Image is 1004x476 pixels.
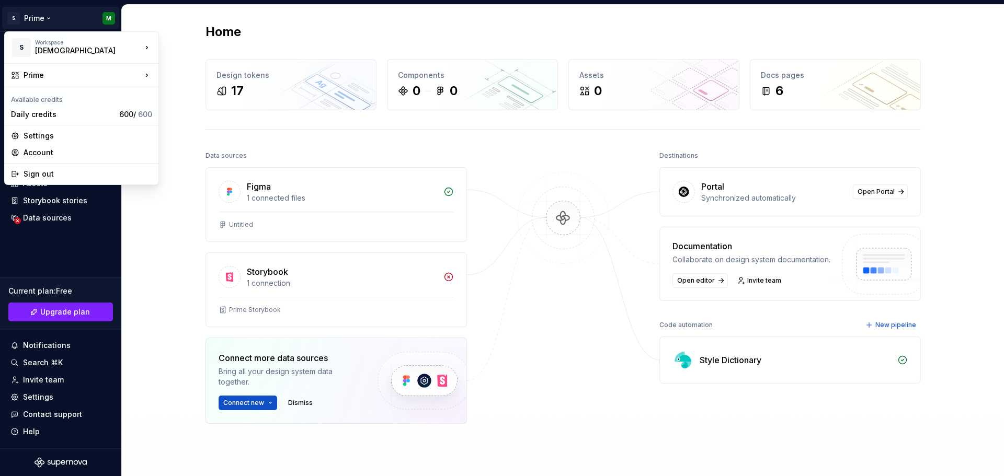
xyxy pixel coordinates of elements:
div: Account [24,147,152,158]
div: [DEMOGRAPHIC_DATA] [35,45,124,56]
span: 600 [138,110,152,119]
div: Settings [24,131,152,141]
div: Prime [24,70,142,80]
div: S [12,38,31,57]
div: Available credits [7,89,156,106]
div: Daily credits [11,109,115,120]
div: Workspace [35,39,142,45]
div: Sign out [24,169,152,179]
span: 600 / [119,110,152,119]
